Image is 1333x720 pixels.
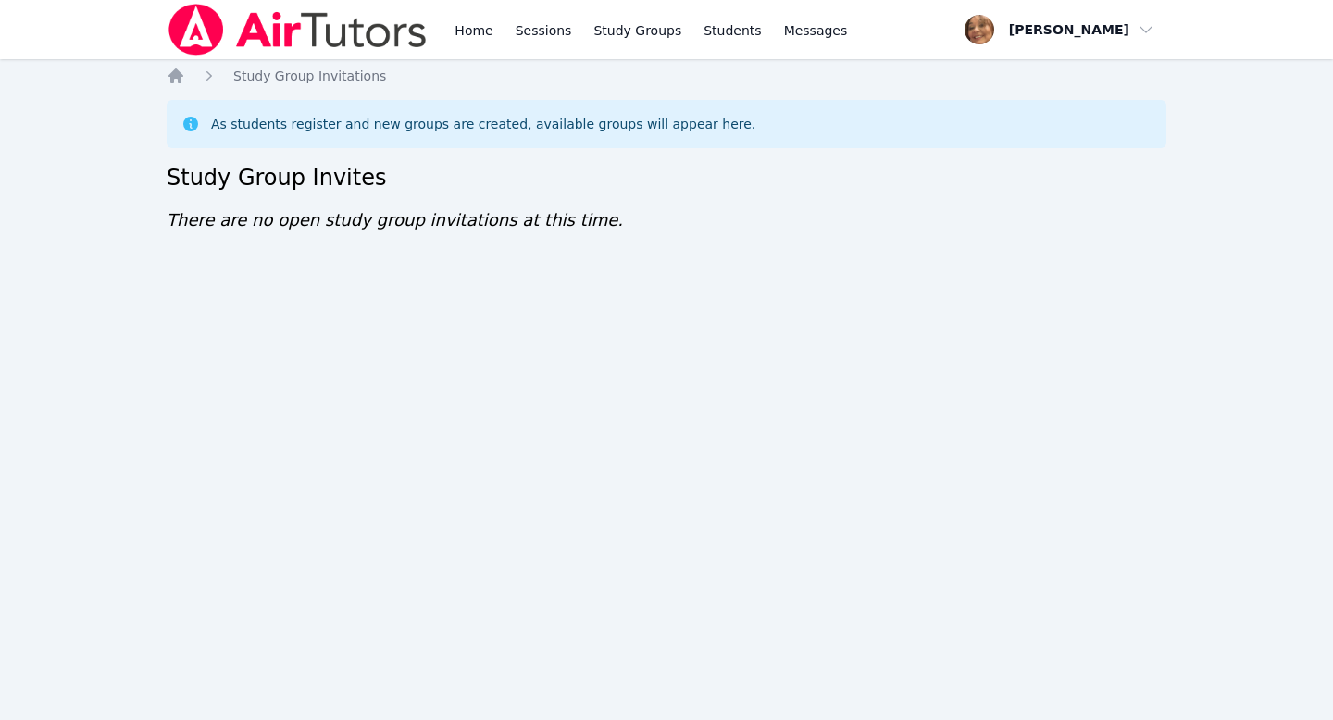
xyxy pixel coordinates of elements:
[211,115,755,133] div: As students register and new groups are created, available groups will appear here.
[233,68,386,83] span: Study Group Invitations
[167,210,623,230] span: There are no open study group invitations at this time.
[167,4,429,56] img: Air Tutors
[784,21,848,40] span: Messages
[233,67,386,85] a: Study Group Invitations
[167,67,1166,85] nav: Breadcrumb
[167,163,1166,192] h2: Study Group Invites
